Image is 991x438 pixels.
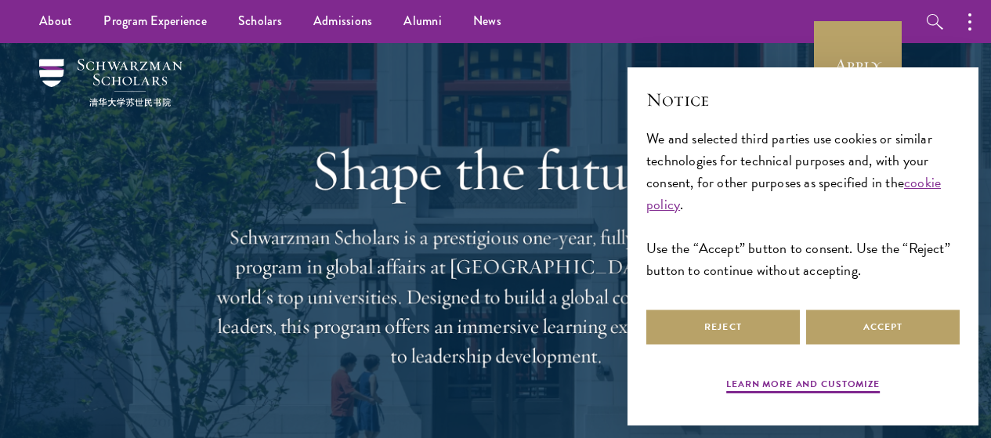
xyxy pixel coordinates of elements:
img: Schwarzman Scholars [39,59,183,107]
p: Schwarzman Scholars is a prestigious one-year, fully funded master’s program in global affairs at... [214,223,778,371]
button: Learn more and customize [726,377,880,396]
h1: Shape the future. [214,137,778,203]
h2: Notice [646,86,960,113]
button: Accept [806,309,960,345]
button: Reject [646,309,800,345]
div: We and selected third parties use cookies or similar technologies for technical purposes and, wit... [646,128,960,282]
a: Apply [814,21,902,109]
a: cookie policy [646,172,941,215]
